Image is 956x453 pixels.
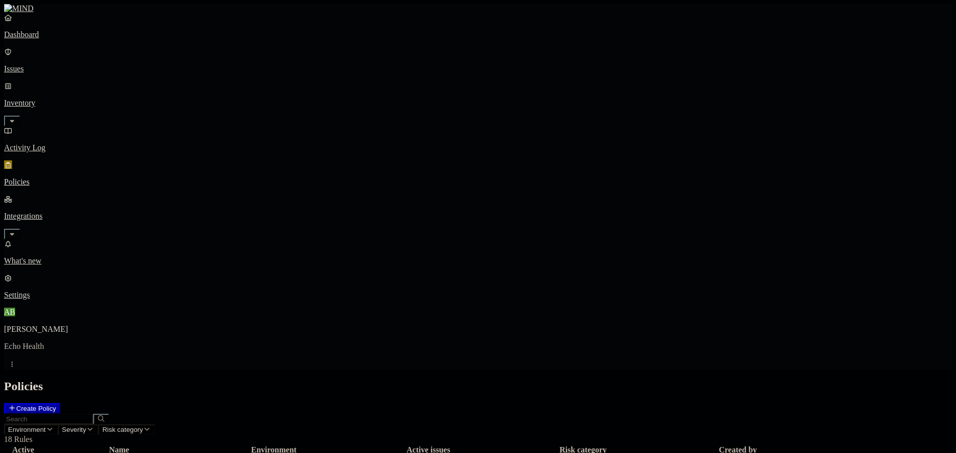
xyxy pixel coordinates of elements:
a: Policies [4,160,952,187]
p: Issues [4,64,952,73]
img: MIND [4,4,34,13]
p: Echo Health [4,342,952,351]
a: Activity Log [4,126,952,152]
h2: Policies [4,380,952,393]
button: Create Policy [4,403,60,414]
span: Severity [62,426,86,433]
p: Policies [4,177,952,187]
a: What's new [4,239,952,265]
a: Issues [4,47,952,73]
p: Settings [4,291,952,300]
a: MIND [4,4,952,13]
span: 18 Rules [4,435,32,443]
a: Settings [4,274,952,300]
p: Integrations [4,212,952,221]
p: Dashboard [4,30,952,39]
a: Dashboard [4,13,952,39]
p: Activity Log [4,143,952,152]
input: Search [4,414,93,424]
p: [PERSON_NAME] [4,325,952,334]
a: Inventory [4,81,952,125]
p: Inventory [4,99,952,108]
a: Integrations [4,195,952,238]
p: What's new [4,256,952,265]
span: AB [4,308,15,316]
span: Environment [8,426,46,433]
span: Risk category [102,426,143,433]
